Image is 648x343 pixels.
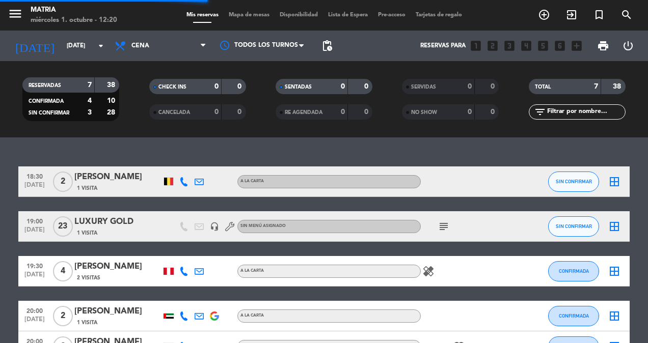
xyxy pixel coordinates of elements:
[285,110,322,115] span: RE AGENDADA
[468,83,472,90] strong: 0
[411,110,437,115] span: NO SHOW
[538,9,550,21] i: add_circle_outline
[53,261,73,281] span: 4
[285,84,312,90] span: SENTADAS
[31,5,117,15] div: MATRIA
[420,42,466,49] span: Reservas para
[548,306,599,326] button: CONFIRMADA
[77,274,100,282] span: 2 Visitas
[373,12,411,18] span: Pre-acceso
[88,109,92,116] strong: 3
[107,109,117,116] strong: 28
[240,179,264,183] span: A la Carta
[608,265,620,277] i: border_all
[77,229,97,237] span: 1 Visita
[556,179,592,184] span: SIN CONFIRMAR
[548,261,599,281] button: CONFIRMADA
[341,108,345,116] strong: 0
[608,176,620,188] i: border_all
[214,108,219,116] strong: 0
[22,260,47,271] span: 19:30
[88,81,92,89] strong: 7
[88,97,92,104] strong: 4
[546,106,625,118] input: Filtrar por nombre...
[615,31,640,61] div: LOG OUT
[486,39,499,52] i: looks_two
[158,110,190,115] span: CANCELADA
[107,97,117,104] strong: 10
[469,39,482,52] i: looks_one
[74,215,161,228] div: LUXURY GOLD
[214,83,219,90] strong: 0
[31,15,117,25] div: miércoles 1. octubre - 12:20
[468,108,472,116] strong: 0
[411,84,436,90] span: SERVIDAS
[275,12,323,18] span: Disponibilidad
[556,223,592,229] span: SIN CONFIRMAR
[548,171,599,192] button: SIN CONFIRMAR
[321,40,333,52] span: pending_actions
[240,269,264,273] span: A la Carta
[341,83,345,90] strong: 0
[237,83,244,90] strong: 0
[181,12,224,18] span: Mis reservas
[559,313,589,319] span: CONFIRMADA
[323,12,373,18] span: Lista de Espera
[158,84,186,90] span: CHECK INS
[22,182,47,193] span: [DATE]
[53,171,73,192] span: 2
[364,83,370,90] strong: 0
[74,305,161,318] div: [PERSON_NAME]
[240,224,286,228] span: Sin menú asignado
[608,220,620,233] i: border_all
[536,39,550,52] i: looks_5
[53,306,73,326] span: 2
[520,39,533,52] i: looks_4
[22,226,47,238] span: [DATE]
[364,108,370,116] strong: 0
[565,9,578,21] i: exit_to_app
[8,6,23,25] button: menu
[74,260,161,273] div: [PERSON_NAME]
[77,319,97,327] span: 1 Visita
[491,108,497,116] strong: 0
[548,216,599,237] button: SIN CONFIRMAR
[53,216,73,237] span: 23
[29,110,69,116] span: SIN CONFIRMAR
[237,108,244,116] strong: 0
[29,83,61,88] span: RESERVADAS
[107,81,117,89] strong: 38
[131,42,149,49] span: Cena
[22,271,47,283] span: [DATE]
[74,170,161,184] div: [PERSON_NAME]
[608,310,620,322] i: border_all
[438,220,450,233] i: subject
[22,170,47,182] span: 18:30
[594,83,598,90] strong: 7
[29,99,64,104] span: CONFIRMADA
[95,40,107,52] i: arrow_drop_down
[422,265,435,277] i: healing
[8,6,23,21] i: menu
[503,39,516,52] i: looks_3
[613,83,623,90] strong: 38
[553,39,566,52] i: looks_6
[491,83,497,90] strong: 0
[570,39,583,52] i: add_box
[8,35,62,57] i: [DATE]
[411,12,467,18] span: Tarjetas de regalo
[597,40,609,52] span: print
[622,40,634,52] i: power_settings_new
[593,9,605,21] i: turned_in_not
[559,268,589,274] span: CONFIRMADA
[22,215,47,226] span: 19:00
[210,311,219,321] img: google-logo.png
[535,84,551,90] span: TOTAL
[22,304,47,316] span: 20:00
[22,316,47,328] span: [DATE]
[620,9,633,21] i: search
[534,106,546,118] i: filter_list
[240,313,264,318] span: A la Carta
[77,184,97,192] span: 1 Visita
[224,12,275,18] span: Mapa de mesas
